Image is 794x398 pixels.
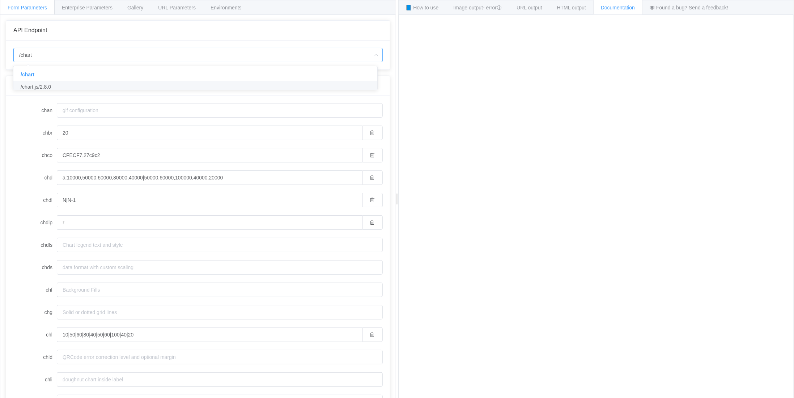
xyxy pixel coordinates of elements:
[57,103,383,118] input: gif configuration
[211,5,242,10] span: Environments
[57,305,383,319] input: Solid or dotted grid lines
[650,5,728,10] span: 🕷 Found a bug? Send a feedback!
[557,5,586,10] span: HTML output
[13,27,47,33] span: API Endpoint
[13,215,57,230] label: chdlp
[13,372,57,387] label: chli
[13,327,57,342] label: chl
[127,5,143,10] span: Gallery
[13,260,57,275] label: chds
[13,305,57,319] label: chg
[57,148,362,162] input: series colors
[57,238,383,252] input: Chart legend text and style
[13,103,57,118] label: chan
[453,5,502,10] span: Image output
[483,5,502,10] span: - error
[57,215,362,230] input: Position of the legend and order of the legend entries
[13,126,57,140] label: chbr
[57,170,362,185] input: chart data
[8,5,47,10] span: Form Parameters
[62,5,112,10] span: Enterprise Parameters
[57,193,362,207] input: Text for each series, to display in the legend
[158,5,196,10] span: URL Parameters
[13,170,57,185] label: chd
[13,48,383,62] input: Select
[57,372,383,387] input: doughnut chart inside label
[57,327,362,342] input: bar, pie slice, doughnut slice and polar slice chart labels
[13,283,57,297] label: chf
[601,5,635,10] span: Documentation
[57,350,383,364] input: QRCode error correction level and optional margin
[57,283,383,297] input: Background Fills
[13,238,57,252] label: chdls
[13,193,57,207] label: chdl
[13,350,57,364] label: chld
[57,126,362,140] input: Bar corner radius. Display bars with rounded corner.
[517,5,542,10] span: URL output
[57,260,383,275] input: data format with custom scaling
[406,5,439,10] span: 📘 How to use
[13,148,57,162] label: chco
[21,72,34,77] span: /chart
[21,84,51,90] span: /chart.js/2.8.0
